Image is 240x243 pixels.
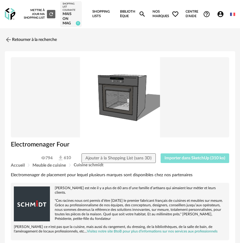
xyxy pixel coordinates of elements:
[11,163,229,168] div: Breadcrumb
[11,57,229,137] img: Product pack shot
[14,186,50,222] img: brand logo
[74,163,103,167] span: Cuisine schmidt
[165,156,225,160] span: Importer dans SketchUp (310 ko)
[172,11,179,18] span: Heart Outline icon
[57,155,71,161] span: 610
[139,11,146,18] span: Magnify icon
[5,33,57,46] a: Retourner à la recherche
[14,186,226,195] p: [PERSON_NAME] est née il y a plus de 60 ans d’une famille d’artisans qui aimaient leur métier et ...
[87,229,217,233] a: Visitez notre site BtoB pour plus d'informations sur nos services aux professionnels
[57,155,64,161] img: Téléchargements
[48,12,54,15] span: Refresh icon
[63,12,79,26] div: maison mag
[14,225,226,234] p: [PERSON_NAME] ce n'est pas que la cuisine, mais aussi du rangement, du dressing, de la bibliothèq...
[186,10,210,18] span: Centre d'aideHelp Circle Outline icon
[63,2,79,26] a: Shopping List courante maison mag 0
[11,140,229,149] h1: Electromenager Four
[32,163,66,168] span: Meuble de cuisine
[63,2,79,12] div: Shopping List courante
[230,12,235,17] img: fr
[82,153,156,163] button: Ajouter à la Shopping List (sans 3D)
[22,8,55,20] div: Mettre à jour ma Shopping List
[217,11,224,18] span: Account Circle icon
[76,21,80,26] span: 0
[217,11,227,18] span: Account Circle icon
[85,156,152,160] span: Ajouter à la Shopping List (sans 3D)
[41,155,53,161] span: 794
[14,198,226,221] p: "Ces racines nous ont permis d’être [DATE] le premier fabricant français de cuisines et meubles s...
[5,36,12,43] img: svg+xml;base64,PHN2ZyB3aWR0aD0iMjQiIGhlaWdodD0iMjQiIHZpZXdCb3g9IjAgMCAyNCAyNCIgZmlsbD0ibm9uZSIgeG...
[11,172,229,178] div: Electromenager de placement pour lequel plusieurs marques sont disponibles chez nos partenaires
[5,8,15,20] img: OXP
[11,163,25,168] span: Accueil
[203,11,210,18] span: Help Circle Outline icon
[161,153,229,163] button: Importer dans SketchUp (310 ko)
